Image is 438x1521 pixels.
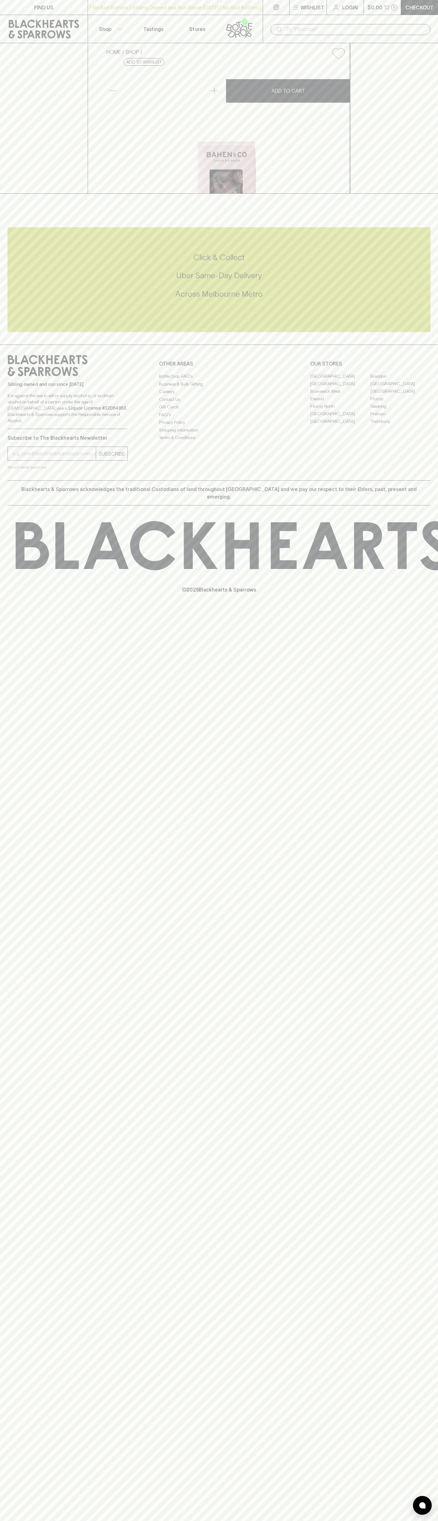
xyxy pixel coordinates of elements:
[8,392,128,424] p: It is against the law to sell or supply alcohol to, or to obtain alcohol on behalf of a person un...
[310,360,430,367] p: OUR STORES
[8,381,128,387] p: Sibling owned and run since [DATE]
[123,58,164,66] button: Add to wishlist
[8,270,430,281] h5: Uber Same-Day Delivery
[8,289,430,299] h5: Across Melbourne Metro
[310,417,370,425] a: [GEOGRAPHIC_DATA]
[13,449,96,459] input: e.g. jane@blackheartsandsparrows.com.au
[106,49,121,55] a: HOME
[126,49,139,55] a: SHOP
[370,395,430,402] a: Fitzroy
[310,372,370,380] a: [GEOGRAPHIC_DATA]
[175,15,219,43] a: Stores
[159,434,279,442] a: Terms & Conditions
[69,406,126,411] strong: Liquor License #32064953
[8,434,128,442] p: Subscribe to The Blackhearts Newsletter
[88,15,132,43] button: Shop
[131,15,175,43] a: Tastings
[159,403,279,411] a: Gift Cards
[370,417,430,425] a: Thornbury
[159,380,279,388] a: Business & Bulk Gifting
[34,4,54,11] p: FIND US
[301,4,324,11] p: Wishlist
[286,24,425,34] input: Try "Pinot noir"
[159,411,279,418] a: FAQ's
[8,227,430,332] div: Call to action block
[370,387,430,395] a: [GEOGRAPHIC_DATA]
[159,419,279,426] a: Privacy Policy
[226,79,350,103] button: ADD TO CART
[330,46,347,62] button: Add to wishlist
[99,25,111,33] p: Shop
[159,426,279,434] a: Shipping Information
[8,252,430,263] h5: Click & Collect
[370,372,430,380] a: Braddon
[342,4,358,11] p: Login
[159,373,279,380] a: Bottle Drop FAQ's
[370,380,430,387] a: [GEOGRAPHIC_DATA]
[393,6,395,9] p: 0
[310,387,370,395] a: Brunswick West
[370,410,430,417] a: Prahran
[419,1502,425,1508] img: bubble-icon
[370,402,430,410] a: Geelong
[310,402,370,410] a: Fitzroy North
[96,447,127,460] button: SUBSCRIBE
[143,25,163,33] p: Tastings
[310,380,370,387] a: [GEOGRAPHIC_DATA]
[159,396,279,403] a: Contact Us
[159,388,279,396] a: Careers
[271,87,305,95] p: ADD TO CART
[159,360,279,367] p: OTHER AREAS
[8,464,128,470] p: We will never spam you
[12,485,426,500] p: Blackhearts & Sparrows acknowledges the traditional Custodians of land throughout [GEOGRAPHIC_DAT...
[101,64,350,193] img: 33281.png
[310,410,370,417] a: [GEOGRAPHIC_DATA]
[405,4,434,11] p: Checkout
[310,395,370,402] a: Elwood
[189,25,205,33] p: Stores
[368,4,383,11] p: $0.00
[99,450,125,458] p: SUBSCRIBE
